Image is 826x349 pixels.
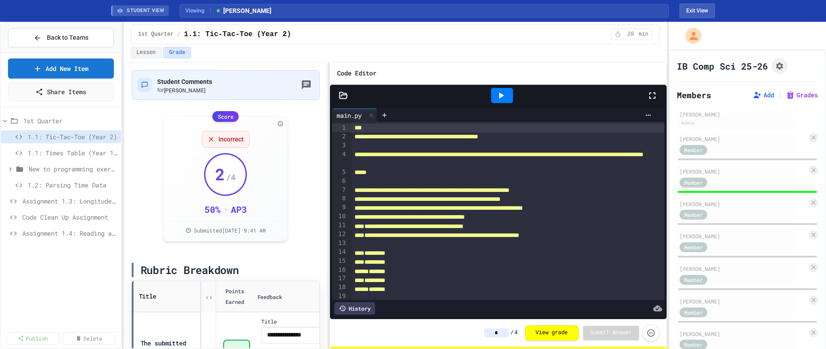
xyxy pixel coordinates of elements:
[47,33,88,42] span: Back to Teams
[8,82,114,101] a: Share Items
[220,286,250,307] span: Points Earned
[332,221,347,230] div: 11
[177,31,180,38] span: /
[332,141,347,150] div: 3
[332,212,347,221] div: 10
[332,283,347,292] div: 18
[332,168,347,177] div: 5
[680,232,807,240] div: [PERSON_NAME]
[334,302,375,315] div: History
[332,266,347,274] div: 16
[28,132,117,141] span: 1.1: Tic-Tac-Toe (Year 2)
[680,110,815,118] div: [PERSON_NAME]
[684,179,703,187] span: Member
[752,274,817,312] iframe: chat widget
[332,257,347,266] div: 15
[680,330,807,338] div: [PERSON_NAME]
[332,108,377,122] div: main.py
[8,58,114,79] a: Add New Item
[583,326,639,340] button: Submit Answer
[258,293,282,300] span: Feedback
[224,203,227,216] div: •
[332,124,347,133] div: 1
[680,119,697,127] div: Admin
[204,293,213,302] button: Show more
[164,87,205,94] span: [PERSON_NAME]
[332,150,347,168] div: 4
[204,203,221,216] div: 50 %
[332,186,347,195] div: 7
[680,200,807,208] div: [PERSON_NAME]
[63,332,115,345] a: Delete
[184,29,291,40] span: 1.1: Tic-Tac-Toe (Year 2)
[231,203,247,216] div: AP 3
[261,318,327,325] label: Title
[131,47,162,58] button: Lesson
[332,230,347,239] div: 12
[226,171,236,183] span: / 4
[680,167,807,175] div: [PERSON_NAME]
[185,7,211,15] span: Viewing
[684,341,703,349] span: Member
[213,111,239,122] div: Score
[514,329,517,337] span: 4
[6,332,59,345] a: Publish
[157,78,212,85] span: Student Comments
[786,91,818,100] button: Grades
[788,313,817,340] iframe: chat widget
[624,31,638,38] span: 20
[332,194,347,203] div: 8
[22,196,117,206] span: Assignment 1.3: Longitude and Latitude Data
[28,180,117,190] span: 1.2: Parsing Time Data
[28,148,117,158] span: 1.1: Times Table (Year 1/SL)
[29,164,117,174] span: New to programming exercises
[127,7,164,15] span: STUDENT VIEW
[684,243,703,251] span: Member
[332,274,347,283] div: 17
[218,135,244,144] span: Incorrect
[525,325,579,341] button: View grade
[215,6,271,16] span: [PERSON_NAME]
[194,227,266,234] span: Submitted [DATE] 9:41 AM
[684,276,703,284] span: Member
[215,165,225,183] span: 2
[680,135,807,143] div: [PERSON_NAME]
[684,211,703,219] span: Member
[22,229,117,238] span: Assignment 1.4: Reading and Parsing Data
[510,329,513,337] span: /
[22,212,117,222] span: Code Clean Up Assignment
[642,324,659,341] button: Force resubmission of student's answer (Admin only)
[676,25,704,46] div: My Account
[772,58,788,74] button: Assignment Settings
[684,308,703,316] span: Member
[332,292,347,301] div: 19
[590,329,632,337] span: Submit Answer
[677,60,768,72] h1: IB Comp Sci 25-26
[138,31,174,38] span: 1st Quarter
[157,87,212,94] div: for
[680,4,715,18] button: Exit student view
[332,239,347,248] div: 13
[8,28,114,47] button: Back to Teams
[778,90,782,100] span: |
[332,203,347,212] div: 9
[23,116,117,125] span: 1st Quarter
[332,248,347,257] div: 14
[639,31,649,38] span: min
[332,132,347,141] div: 2
[332,177,347,186] div: 6
[337,68,376,79] h6: Code Editor
[677,89,711,101] h2: Members
[139,292,156,300] span: Title
[163,47,191,58] button: Grade
[680,265,807,273] div: [PERSON_NAME]
[753,91,774,100] button: Add
[132,263,320,277] h5: Rubric Breakdown
[680,297,807,305] div: [PERSON_NAME]
[684,146,703,154] span: Member
[332,111,366,120] div: main.py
